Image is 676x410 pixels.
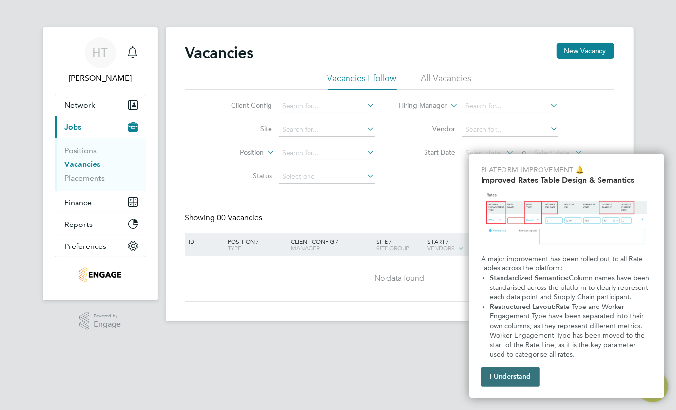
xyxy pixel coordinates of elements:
span: Select date [534,148,569,157]
label: Start Date [399,148,455,157]
label: Status [216,171,272,180]
div: ID [187,233,221,249]
span: Type [228,244,241,252]
h2: Improved Rates Table Design & Semantics [481,175,653,184]
strong: Standardized Semantics: [490,274,569,282]
span: 00 Vacancies [217,213,263,223]
div: Site / [374,233,425,256]
label: Site [216,124,272,133]
span: Powered by [94,312,121,320]
div: Client Config / [289,233,374,256]
h2: Vacancies [185,43,254,62]
a: Go to account details [55,37,146,84]
div: No data found [187,273,613,284]
span: Preferences [65,242,107,251]
a: Positions [65,146,97,155]
span: Finance [65,198,92,207]
div: Start / [425,233,493,257]
span: Vendors [427,244,455,252]
p: Platform Improvement 🔔 [481,165,653,175]
a: Placements [65,173,105,183]
a: Go to home page [55,267,146,283]
span: Network [65,101,96,110]
span: Select date [465,148,501,157]
span: Engage [94,320,121,328]
span: Helen Thurgood [55,72,146,84]
label: Hiring Manager [391,101,447,111]
a: Vacancies [65,160,101,169]
div: Showing [185,213,265,223]
span: Rate Type and Worker Engagement Type have been separated into their own columns, as they represen... [490,303,647,359]
span: To [516,146,529,159]
button: New Vacancy [557,43,614,59]
span: Reports [65,220,93,229]
span: HT [93,46,108,59]
div: Improved Rate Table Semantics [469,154,664,398]
input: Select one [279,170,375,184]
li: Vacancies I follow [328,72,397,90]
span: Column names have been standarised across the platform to clearly represent each data point and S... [490,274,651,301]
input: Search for... [279,146,375,160]
div: Position / [220,233,289,256]
input: Search for... [462,100,558,113]
span: Manager [291,244,320,252]
label: Position [208,148,264,158]
input: Search for... [279,123,375,137]
p: A major improvement has been rolled out to all Rate Tables across the platform: [481,254,653,273]
li: All Vacancies [421,72,472,90]
span: Site Group [376,244,409,252]
input: Search for... [279,100,375,113]
input: Search for... [462,123,558,137]
strong: Restructured Layout: [490,303,556,311]
img: yourrecruit-logo-retina.png [78,267,122,283]
span: Jobs [65,123,82,132]
nav: Main navigation [43,27,158,300]
button: I Understand [481,367,540,387]
label: Client Config [216,101,272,110]
img: Updated Rates Table Design & Semantics [481,188,653,250]
label: Vendor [399,124,455,133]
